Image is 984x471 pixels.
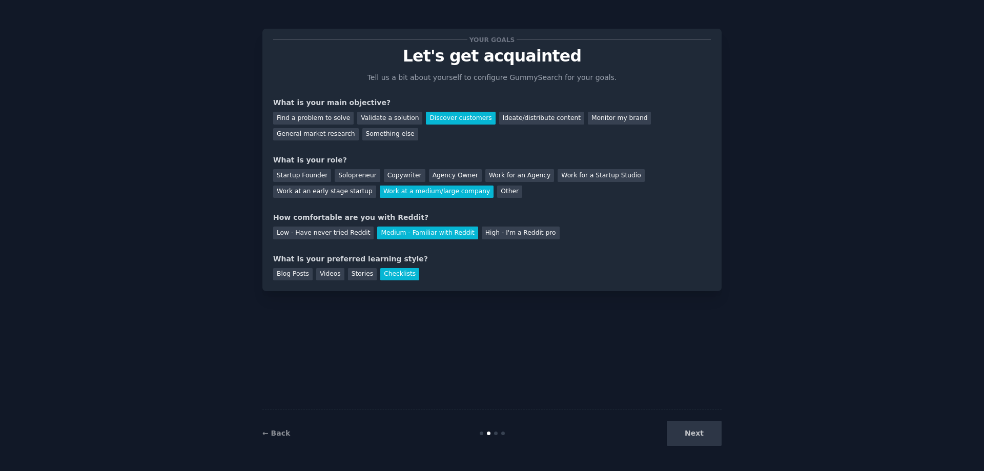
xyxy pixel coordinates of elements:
div: Monitor my brand [588,112,651,125]
div: What is your role? [273,155,711,166]
div: Other [497,186,522,198]
div: Medium - Familiar with Reddit [377,227,478,239]
div: Videos [316,268,344,281]
div: General market research [273,128,359,141]
div: How comfortable are you with Reddit? [273,212,711,223]
span: Your goals [467,34,517,45]
div: Low - Have never tried Reddit [273,227,374,239]
div: Validate a solution [357,112,422,125]
div: Discover customers [426,112,495,125]
div: Stories [348,268,377,281]
div: Work for an Agency [485,169,554,182]
div: Something else [362,128,418,141]
div: Agency Owner [429,169,482,182]
div: Ideate/distribute content [499,112,584,125]
div: Work for a Startup Studio [558,169,644,182]
div: Find a problem to solve [273,112,354,125]
div: Startup Founder [273,169,331,182]
div: Work at a medium/large company [380,186,494,198]
div: Checklists [380,268,419,281]
a: ← Back [262,429,290,437]
div: High - I'm a Reddit pro [482,227,560,239]
div: What is your preferred learning style? [273,254,711,264]
div: Work at an early stage startup [273,186,376,198]
p: Tell us a bit about yourself to configure GummySearch for your goals. [363,72,621,83]
p: Let's get acquainted [273,47,711,65]
div: Blog Posts [273,268,313,281]
div: Copywriter [384,169,425,182]
div: What is your main objective? [273,97,711,108]
div: Solopreneur [335,169,380,182]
